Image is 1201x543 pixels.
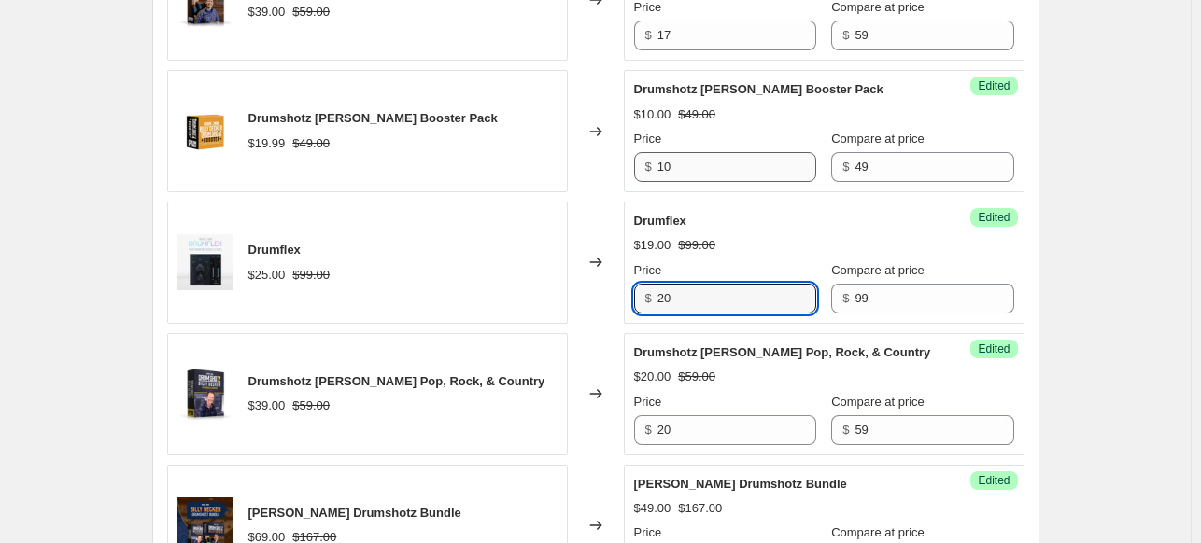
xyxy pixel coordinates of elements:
[634,501,671,515] span: $49.00
[634,263,662,277] span: Price
[177,104,233,160] img: DrumShots_BDbooster_box-art_80x.png
[645,423,652,437] span: $
[634,345,931,359] span: Drumshotz [PERSON_NAME] Pop, Rock, & Country
[842,423,849,437] span: $
[292,136,330,150] span: $49.00
[678,238,715,252] span: $99.00
[634,477,847,491] span: [PERSON_NAME] Drumshotz Bundle
[645,28,652,42] span: $
[831,395,925,409] span: Compare at price
[634,238,671,252] span: $19.00
[634,369,671,383] span: $20.00
[678,369,715,383] span: $59.00
[978,473,1010,488] span: Edited
[978,78,1010,93] span: Edited
[248,398,286,412] span: $39.00
[292,398,330,412] span: $59.00
[645,291,652,305] span: $
[248,136,286,150] span: $19.99
[248,5,286,19] span: $39.00
[177,234,233,290] img: drumflex-page-1_80x.jpg
[678,501,722,515] span: $167.00
[634,132,662,146] span: Price
[831,525,925,539] span: Compare at price
[831,263,925,277] span: Compare at price
[177,366,233,422] img: DBD-box-bgTrans-compressed_80x.png
[248,506,461,520] span: [PERSON_NAME] Drumshotz Bundle
[248,374,545,388] span: Drumshotz [PERSON_NAME] Pop, Rock, & Country
[634,82,883,96] span: Drumshotz [PERSON_NAME] Booster Pack
[634,214,686,228] span: Drumflex
[842,291,849,305] span: $
[978,210,1010,225] span: Edited
[842,28,849,42] span: $
[978,341,1010,356] span: Edited
[831,132,925,146] span: Compare at price
[645,160,652,174] span: $
[678,107,715,121] span: $49.00
[634,395,662,409] span: Price
[248,268,286,282] span: $25.00
[248,243,301,257] span: Drumflex
[634,107,671,121] span: $10.00
[842,160,849,174] span: $
[634,525,662,539] span: Price
[292,268,330,282] span: $99.00
[248,111,498,125] span: Drumshotz [PERSON_NAME] Booster Pack
[292,5,330,19] span: $59.00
